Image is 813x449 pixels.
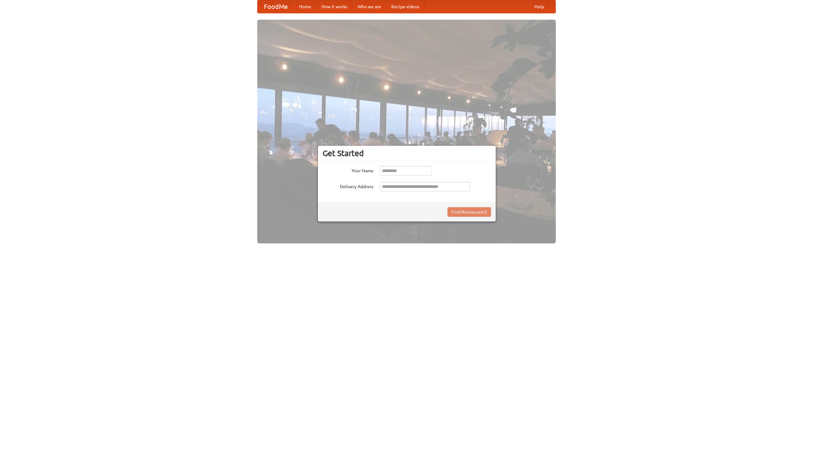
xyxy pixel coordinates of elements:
button: Find Restaurants! [447,207,491,217]
a: Home [294,0,316,13]
label: Delivery Address [323,182,373,190]
label: Your Name [323,166,373,174]
h3: Get Started [323,149,491,158]
a: FoodMe [258,0,294,13]
a: Who we are [353,0,386,13]
a: Recipe videos [386,0,424,13]
a: How it works [316,0,353,13]
a: Help [529,0,549,13]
